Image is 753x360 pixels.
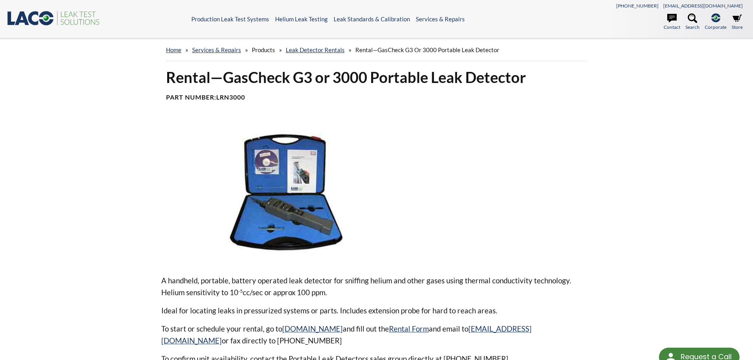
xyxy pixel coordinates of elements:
a: Leak Standards & Calibration [334,15,410,23]
img: GasCheck G3 image [161,121,413,262]
a: Production Leak Test Systems [191,15,269,23]
b: LRN3000 [216,93,245,101]
div: » » » » [166,39,587,61]
a: [PHONE_NUMBER] [616,3,659,9]
a: Rental Form [389,324,429,333]
p: Ideal for locating leaks in pressurized systems or parts. Includes extension probe for hard to re... [161,305,592,317]
h1: Rental—GasCheck G3 or 3000 Portable Leak Detector [166,68,587,87]
a: Leak Detector Rentals [286,46,345,53]
a: Services & Repairs [416,15,465,23]
a: Services & Repairs [192,46,241,53]
span: Products [252,46,275,53]
span: Rental—GasCheck G3 or 3000 Portable Leak Detector [355,46,499,53]
h4: Part Number: [166,93,587,102]
a: Helium Leak Testing [275,15,328,23]
a: Store [732,13,743,31]
span: Corporate [705,23,727,31]
a: Search [685,13,700,31]
a: [EMAIL_ADDRESS][DOMAIN_NAME] [161,324,532,345]
p: To start or schedule your rental, go to and fill out the and email to or fax directly to [PHONE_N... [161,323,592,347]
sup: -5 [238,288,243,294]
p: A handheld, portable, battery operated leak detector for sniffing helium and other gases using th... [161,275,592,298]
a: [EMAIL_ADDRESS][DOMAIN_NAME] [663,3,743,9]
a: home [166,46,181,53]
a: Contact [664,13,680,31]
a: [DOMAIN_NAME] [282,324,343,333]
